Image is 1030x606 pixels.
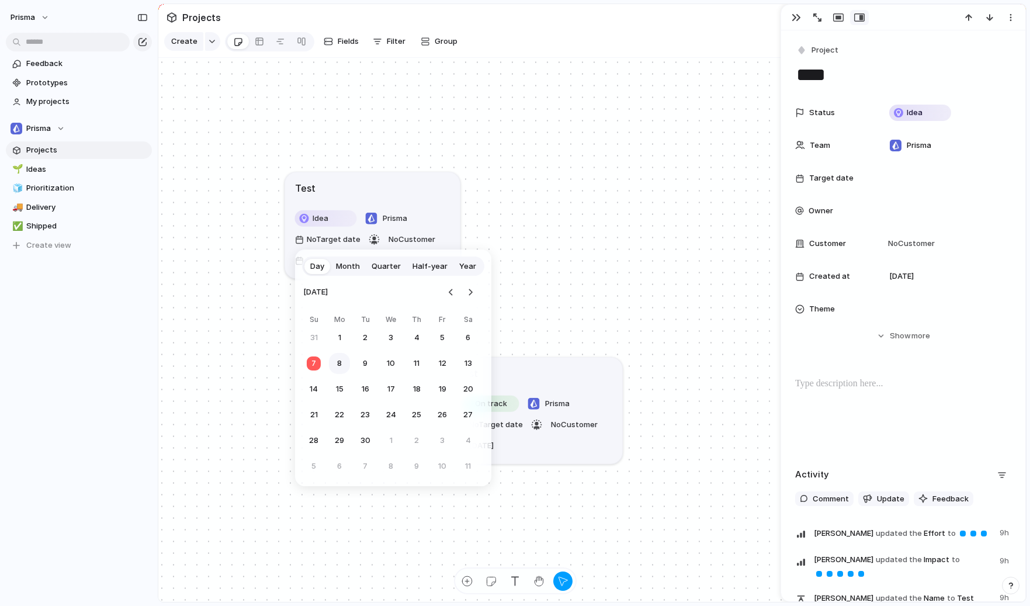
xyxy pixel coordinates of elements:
[329,404,350,425] button: Monday, September 22nd, 2025
[330,257,366,276] button: Month
[406,404,427,425] button: Thursday, September 25th, 2025
[380,327,401,348] button: Wednesday, September 3rd, 2025
[355,327,376,348] button: Tuesday, September 2nd, 2025
[406,379,427,400] button: Thursday, September 18th, 2025
[457,314,478,327] th: Saturday
[303,314,324,327] th: Sunday
[355,430,376,451] button: Tuesday, September 30th, 2025
[380,430,401,451] button: Wednesday, October 1st, 2025
[457,456,478,477] button: Saturday, October 11th, 2025
[303,456,324,477] button: Sunday, October 5th, 2025
[355,314,376,327] th: Tuesday
[355,404,376,425] button: Tuesday, September 23rd, 2025
[406,327,427,348] button: Thursday, September 4th, 2025
[457,379,478,400] button: Saturday, September 20th, 2025
[457,404,478,425] button: Saturday, September 27th, 2025
[303,430,324,451] button: Sunday, September 28th, 2025
[453,257,482,276] button: Year
[380,404,401,425] button: Wednesday, September 24th, 2025
[462,284,478,300] button: Go to the Next Month
[310,261,324,272] span: Day
[303,379,324,400] button: Sunday, September 14th, 2025
[304,257,330,276] button: Day
[432,327,453,348] button: Friday, September 5th, 2025
[432,314,453,327] th: Friday
[366,257,407,276] button: Quarter
[329,430,350,451] button: Monday, September 29th, 2025
[443,284,459,300] button: Go to the Previous Month
[432,430,453,451] button: Friday, October 3rd, 2025
[355,353,376,374] button: Tuesday, September 9th, 2025
[406,430,427,451] button: Thursday, October 2nd, 2025
[432,379,453,400] button: Friday, September 19th, 2025
[329,353,350,374] button: Monday, September 8th, 2025
[432,404,453,425] button: Friday, September 26th, 2025
[329,314,350,327] th: Monday
[380,379,401,400] button: Wednesday, September 17th, 2025
[380,456,401,477] button: Wednesday, October 8th, 2025
[459,261,476,272] span: Year
[380,314,401,327] th: Wednesday
[406,353,427,374] button: Thursday, September 11th, 2025
[303,404,324,425] button: Sunday, September 21st, 2025
[329,327,350,348] button: Monday, September 1st, 2025
[432,353,453,374] button: Friday, September 12th, 2025
[457,353,478,374] button: Saturday, September 13th, 2025
[303,314,478,477] table: September 2025
[329,456,350,477] button: Monday, October 6th, 2025
[407,257,453,276] button: Half-year
[303,279,328,305] span: [DATE]
[406,314,427,327] th: Thursday
[355,456,376,477] button: Tuesday, October 7th, 2025
[406,456,427,477] button: Thursday, October 9th, 2025
[432,456,453,477] button: Friday, October 10th, 2025
[412,261,448,272] span: Half-year
[336,261,360,272] span: Month
[372,261,401,272] span: Quarter
[303,353,324,374] button: Today, Sunday, September 7th, 2025
[457,430,478,451] button: Saturday, October 4th, 2025
[457,327,478,348] button: Saturday, September 6th, 2025
[303,327,324,348] button: Sunday, August 31st, 2025
[329,379,350,400] button: Monday, September 15th, 2025
[355,379,376,400] button: Tuesday, September 16th, 2025
[380,353,401,374] button: Wednesday, September 10th, 2025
